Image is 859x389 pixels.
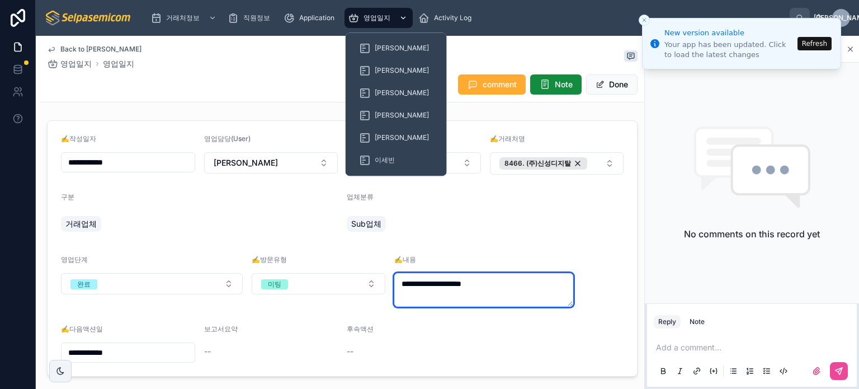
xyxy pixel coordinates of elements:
span: 영업담당(User) [204,134,251,143]
span: 영업단계 [61,255,88,264]
span: Note [555,79,573,90]
a: [PERSON_NAME] [352,38,440,58]
span: 거래처정보 [166,13,200,22]
a: [PERSON_NAME] [352,83,440,103]
div: 완료 [77,279,91,289]
span: 거래업체 [65,218,97,229]
a: 이세빈 [352,150,440,170]
button: Refresh [797,37,832,50]
span: 영업일지 [364,13,390,22]
span: 후속액션 [347,325,374,333]
a: 영업일지 [344,8,413,28]
span: ✍️방문유형 [252,255,287,264]
span: [PERSON_NAME] [375,133,429,142]
a: 거래처정보 [147,8,222,28]
button: Select Button [204,152,338,174]
div: Your app has been updated. Click to load the latest changes [664,40,794,60]
span: 업체분류 [347,193,374,201]
span: ✍️내용 [394,255,416,264]
span: ✍️거래처명 [490,134,525,143]
span: -- [347,346,353,357]
span: [PERSON_NAME] [375,66,429,75]
span: Back to [PERSON_NAME] [60,45,141,54]
a: Back to [PERSON_NAME] [47,45,141,54]
span: Application [299,13,334,22]
span: 직원정보 [243,13,270,22]
button: Select Button [252,273,386,294]
span: [PERSON_NAME] [375,111,429,120]
span: ✍️작성일자 [61,134,96,143]
span: 영업일지 [60,58,92,69]
button: Select Button [490,152,624,175]
span: ✍️다음액션일 [61,325,103,333]
button: Close toast [639,15,650,26]
div: 미팅 [268,279,281,289]
button: comment [458,74,526,95]
span: -- [204,346,211,357]
button: Select Button [61,273,243,294]
span: Activity Log [434,13,471,22]
span: comment [483,79,517,90]
span: [PERSON_NAME] [375,88,429,97]
button: Note [685,315,709,329]
a: Activity Log [415,8,479,28]
span: 이세빈 [375,156,395,165]
a: 영업일지 [47,58,92,69]
a: [PERSON_NAME] [352,128,440,148]
h2: No comments on this record yet [684,227,820,241]
button: Reply [654,315,681,329]
a: Application [280,8,342,28]
button: Unselect 6952 [499,157,587,170]
a: [PERSON_NAME] [352,105,440,125]
a: [PERSON_NAME] [352,60,440,81]
span: 구분 [61,193,74,201]
a: 직원정보 [224,8,278,28]
img: App logo [45,9,133,27]
span: 보고서요약 [204,325,238,333]
a: 영업일지 [103,58,134,69]
div: Note [690,317,705,326]
div: New version available [664,27,794,39]
span: 8466. (주)신성디지탈 [504,159,571,168]
div: scrollable content [141,6,790,30]
button: Note [530,74,582,95]
button: Done [586,74,638,95]
span: Sub업체 [351,218,381,229]
span: [PERSON_NAME] [375,44,429,53]
span: [PERSON_NAME] [214,157,278,168]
